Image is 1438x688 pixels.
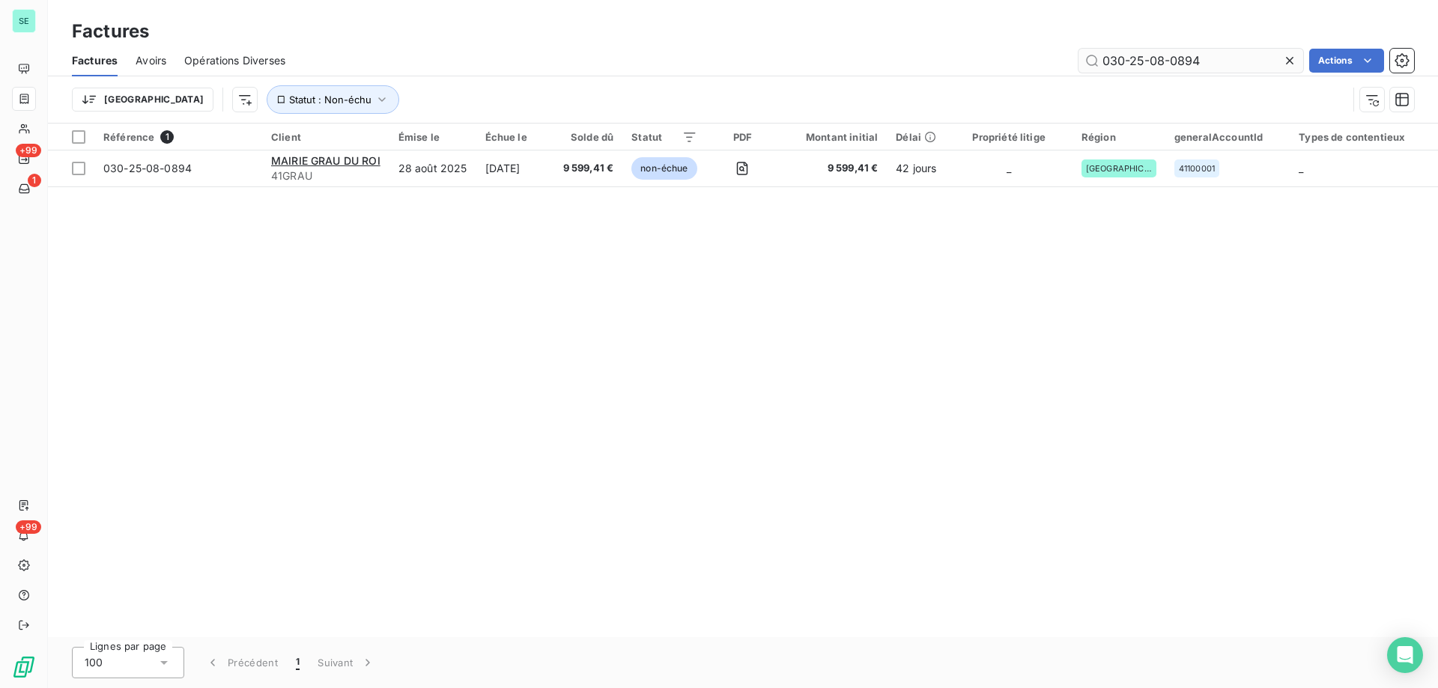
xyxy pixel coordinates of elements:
[72,88,213,112] button: [GEOGRAPHIC_DATA]
[896,131,936,143] div: Délai
[1299,131,1423,143] div: Types de contentieux
[28,174,41,187] span: 1
[1078,49,1303,73] input: Rechercher
[788,161,878,176] span: 9 599,41 €
[1007,162,1011,174] span: _
[16,144,41,157] span: +99
[715,131,770,143] div: PDF
[289,94,371,106] span: Statut : Non-échu
[1174,131,1281,143] div: generalAccountId
[309,647,384,678] button: Suivant
[1309,49,1384,73] button: Actions
[563,161,614,176] span: 9 599,41 €
[16,520,41,534] span: +99
[136,53,166,68] span: Avoirs
[631,157,697,180] span: non-échue
[72,53,118,68] span: Factures
[160,130,174,144] span: 1
[271,154,380,167] span: MAIRIE GRAU DU ROI
[12,9,36,33] div: SE
[271,168,380,183] span: 41GRAU
[631,131,697,143] div: Statut
[271,131,380,143] div: Client
[1299,162,1303,174] span: _
[103,131,154,143] span: Référence
[184,53,285,68] span: Opérations Diverses
[1179,164,1215,173] span: 41100001
[887,150,945,186] td: 42 jours
[788,131,878,143] div: Montant initial
[267,85,399,114] button: Statut : Non-échu
[476,150,554,186] td: [DATE]
[196,647,287,678] button: Précédent
[398,131,467,143] div: Émise le
[85,655,103,670] span: 100
[287,647,309,678] button: 1
[389,150,476,186] td: 28 août 2025
[103,162,192,174] span: 030-25-08-0894
[1387,637,1423,673] div: Open Intercom Messenger
[485,131,545,143] div: Échue le
[1081,131,1156,143] div: Région
[1086,164,1152,173] span: [GEOGRAPHIC_DATA]
[296,655,300,670] span: 1
[954,131,1063,143] div: Propriété litige
[72,18,149,45] h3: Factures
[12,655,36,679] img: Logo LeanPay
[563,131,614,143] div: Solde dû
